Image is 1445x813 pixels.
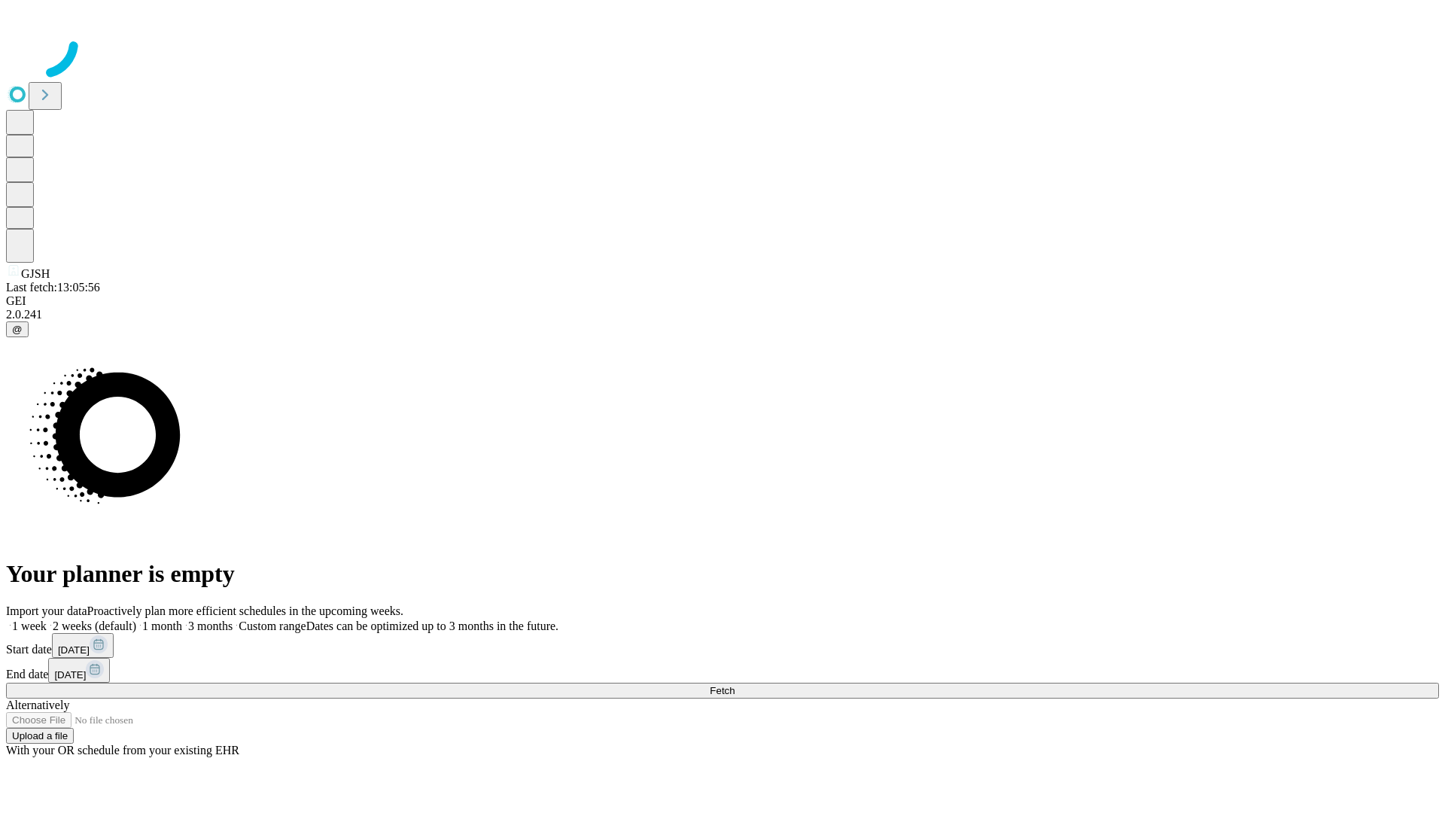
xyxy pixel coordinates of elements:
[6,699,69,711] span: Alternatively
[306,620,558,632] span: Dates can be optimized up to 3 months in the future.
[12,324,23,335] span: @
[239,620,306,632] span: Custom range
[58,644,90,656] span: [DATE]
[142,620,182,632] span: 1 month
[6,281,100,294] span: Last fetch: 13:05:56
[6,560,1439,588] h1: Your planner is empty
[87,604,403,617] span: Proactively plan more efficient schedules in the upcoming weeks.
[6,308,1439,321] div: 2.0.241
[6,604,87,617] span: Import your data
[6,633,1439,658] div: Start date
[6,658,1439,683] div: End date
[21,267,50,280] span: GJSH
[6,728,74,744] button: Upload a file
[6,321,29,337] button: @
[12,620,47,632] span: 1 week
[54,669,86,681] span: [DATE]
[6,683,1439,699] button: Fetch
[6,294,1439,308] div: GEI
[48,658,110,683] button: [DATE]
[6,744,239,757] span: With your OR schedule from your existing EHR
[53,620,136,632] span: 2 weeks (default)
[188,620,233,632] span: 3 months
[710,685,735,696] span: Fetch
[52,633,114,658] button: [DATE]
